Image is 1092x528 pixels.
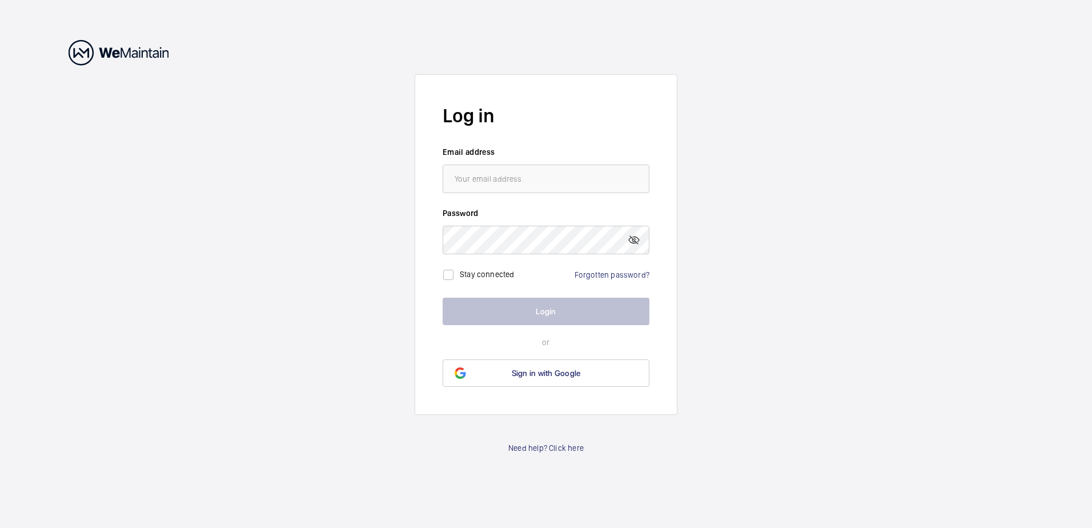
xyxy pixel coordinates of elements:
[443,337,649,348] p: or
[508,442,584,454] a: Need help? Click here
[575,270,649,279] a: Forgotten password?
[443,207,649,219] label: Password
[443,165,649,193] input: Your email address
[512,369,581,378] span: Sign in with Google
[460,270,515,279] label: Stay connected
[443,298,649,325] button: Login
[443,102,649,129] h2: Log in
[443,146,649,158] label: Email address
